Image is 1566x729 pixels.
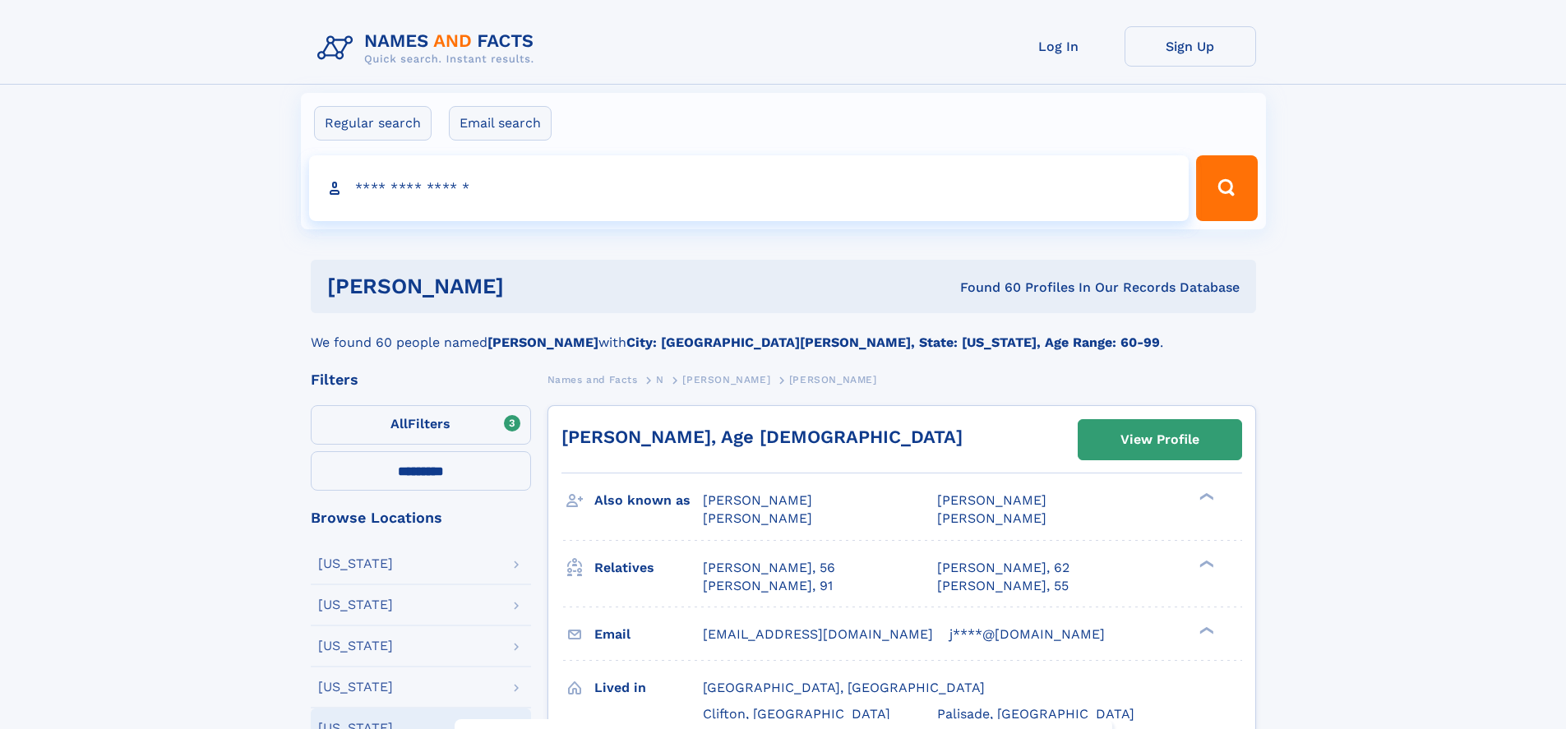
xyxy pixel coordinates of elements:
[1195,625,1215,635] div: ❯
[1195,491,1215,502] div: ❯
[594,621,703,648] h3: Email
[937,559,1069,577] a: [PERSON_NAME], 62
[682,374,770,385] span: [PERSON_NAME]
[703,577,833,595] a: [PERSON_NAME], 91
[1195,558,1215,569] div: ❯
[1079,420,1241,459] a: View Profile
[594,674,703,702] h3: Lived in
[656,369,664,390] a: N
[547,369,638,390] a: Names and Facts
[732,279,1240,297] div: Found 60 Profiles In Our Records Database
[703,492,812,508] span: [PERSON_NAME]
[318,557,393,570] div: [US_STATE]
[703,626,933,642] span: [EMAIL_ADDRESS][DOMAIN_NAME]
[311,405,531,445] label: Filters
[311,313,1256,353] div: We found 60 people named with .
[314,106,432,141] label: Regular search
[703,510,812,526] span: [PERSON_NAME]
[1196,155,1257,221] button: Search Button
[1120,421,1199,459] div: View Profile
[937,706,1134,722] span: Palisade, [GEOGRAPHIC_DATA]
[703,680,985,695] span: [GEOGRAPHIC_DATA], [GEOGRAPHIC_DATA]
[561,427,963,447] a: [PERSON_NAME], Age [DEMOGRAPHIC_DATA]
[1125,26,1256,67] a: Sign Up
[656,374,664,385] span: N
[311,26,547,71] img: Logo Names and Facts
[993,26,1125,67] a: Log In
[789,374,877,385] span: [PERSON_NAME]
[311,510,531,525] div: Browse Locations
[937,492,1046,508] span: [PERSON_NAME]
[937,577,1069,595] a: [PERSON_NAME], 55
[327,276,732,297] h1: [PERSON_NAME]
[449,106,552,141] label: Email search
[318,639,393,653] div: [US_STATE]
[390,416,408,431] span: All
[937,510,1046,526] span: [PERSON_NAME]
[318,598,393,611] div: [US_STATE]
[487,335,598,350] b: [PERSON_NAME]
[626,335,1160,350] b: City: [GEOGRAPHIC_DATA][PERSON_NAME], State: [US_STATE], Age Range: 60-99
[311,372,531,387] div: Filters
[318,681,393,694] div: [US_STATE]
[703,706,890,722] span: Clifton, [GEOGRAPHIC_DATA]
[594,554,703,582] h3: Relatives
[594,487,703,514] h3: Also known as
[309,155,1190,221] input: search input
[682,369,770,390] a: [PERSON_NAME]
[703,559,835,577] a: [PERSON_NAME], 56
